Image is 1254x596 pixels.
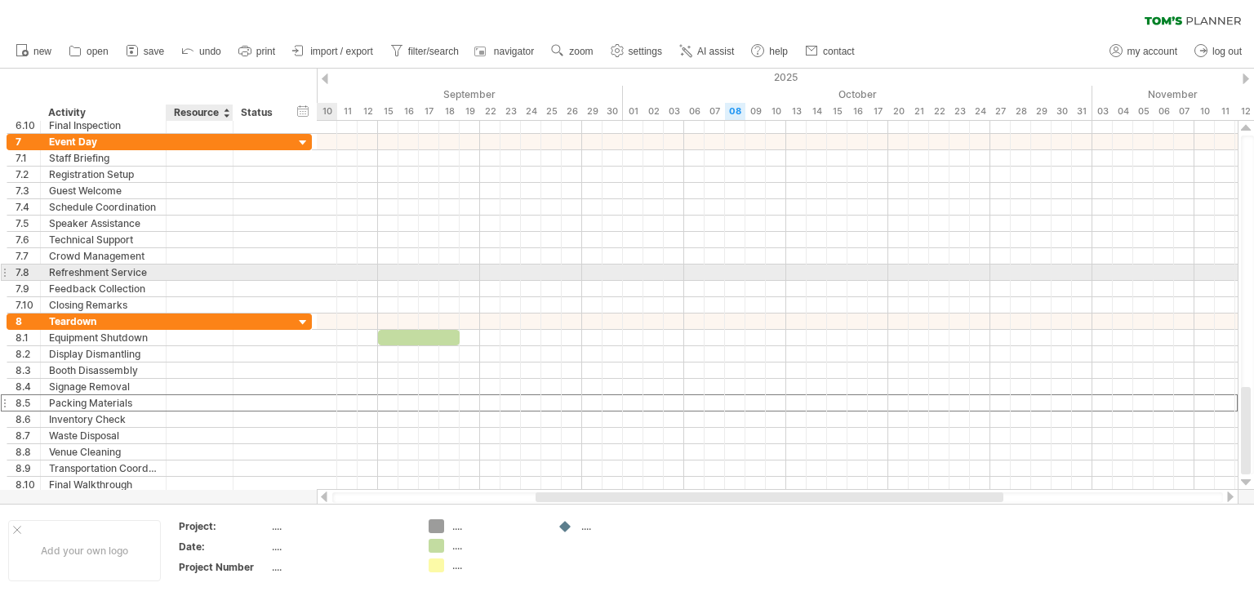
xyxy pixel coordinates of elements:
[1113,103,1133,120] div: Tuesday, 4 November 2025
[786,103,807,120] div: Monday, 13 October 2025
[49,314,158,329] div: Teardown
[970,103,990,120] div: Friday, 24 October 2025
[990,103,1011,120] div: Monday, 27 October 2025
[725,103,745,120] div: Wednesday, 8 October 2025
[378,103,398,120] div: Monday, 15 September 2025
[49,167,158,182] div: Registration Setup
[16,395,40,411] div: 8.5
[16,150,40,166] div: 7.1
[87,46,109,57] span: open
[582,103,603,120] div: Monday, 29 September 2025
[33,46,51,57] span: new
[1127,46,1177,57] span: my account
[49,460,158,476] div: Transportation Coordination
[144,46,164,57] span: save
[288,41,378,62] a: import / export
[179,560,269,574] div: Project Number
[49,199,158,215] div: Schedule Coordination
[452,558,541,572] div: ....
[929,103,949,120] div: Wednesday, 22 October 2025
[629,46,662,57] span: settings
[16,281,40,296] div: 7.9
[49,297,158,313] div: Closing Remarks
[562,103,582,120] div: Friday, 26 September 2025
[122,41,169,62] a: save
[310,46,373,57] span: import / export
[16,330,40,345] div: 8.1
[272,519,409,533] div: ....
[747,41,793,62] a: help
[272,540,409,554] div: ....
[697,46,734,57] span: AI assist
[607,41,667,62] a: settings
[623,86,1092,103] div: October 2025
[1215,103,1235,120] div: Tuesday, 11 November 2025
[419,103,439,120] div: Wednesday, 17 September 2025
[174,105,224,121] div: Resource
[547,41,598,62] a: zoom
[569,46,593,57] span: zoom
[949,103,970,120] div: Thursday, 23 October 2025
[745,103,766,120] div: Thursday, 9 October 2025
[16,183,40,198] div: 7.3
[49,134,158,149] div: Event Day
[705,103,725,120] div: Tuesday, 7 October 2025
[16,232,40,247] div: 7.6
[16,460,40,476] div: 8.9
[1031,103,1052,120] div: Wednesday, 29 October 2025
[337,103,358,120] div: Thursday, 11 September 2025
[1154,103,1174,120] div: Thursday, 6 November 2025
[241,105,277,121] div: Status
[1105,41,1182,62] a: my account
[643,103,664,120] div: Thursday, 2 October 2025
[49,216,158,231] div: Speaker Assistance
[603,103,623,120] div: Tuesday, 30 September 2025
[174,86,623,103] div: September 2025
[16,346,40,362] div: 8.2
[1052,103,1072,120] div: Thursday, 30 October 2025
[11,41,56,62] a: new
[823,46,855,57] span: contact
[16,199,40,215] div: 7.4
[272,560,409,574] div: ....
[49,362,158,378] div: Booth Disassembly
[49,118,158,133] div: Final Inspection
[199,46,221,57] span: undo
[177,41,226,62] a: undo
[16,167,40,182] div: 7.2
[439,103,460,120] div: Thursday, 18 September 2025
[623,103,643,120] div: Wednesday, 1 October 2025
[16,428,40,443] div: 8.7
[408,46,459,57] span: filter/search
[888,103,909,120] div: Monday, 20 October 2025
[480,103,500,120] div: Monday, 22 September 2025
[472,41,539,62] a: navigator
[1072,103,1092,120] div: Friday, 31 October 2025
[1212,46,1242,57] span: log out
[49,411,158,427] div: Inventory Check
[49,444,158,460] div: Venue Cleaning
[256,46,275,57] span: print
[49,395,158,411] div: Packing Materials
[49,330,158,345] div: Equipment Shutdown
[49,281,158,296] div: Feedback Collection
[49,248,158,264] div: Crowd Management
[16,297,40,313] div: 7.10
[317,103,337,120] div: Wednesday, 10 September 2025
[49,428,158,443] div: Waste Disposal
[234,41,280,62] a: print
[460,103,480,120] div: Friday, 19 September 2025
[49,379,158,394] div: Signage Removal
[500,103,521,120] div: Tuesday, 23 September 2025
[8,520,161,581] div: Add your own logo
[521,103,541,120] div: Wednesday, 24 September 2025
[541,103,562,120] div: Thursday, 25 September 2025
[1194,103,1215,120] div: Monday, 10 November 2025
[801,41,860,62] a: contact
[868,103,888,120] div: Friday, 17 October 2025
[179,540,269,554] div: Date:
[16,216,40,231] div: 7.5
[847,103,868,120] div: Thursday, 16 October 2025
[16,379,40,394] div: 8.4
[358,103,378,120] div: Friday, 12 September 2025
